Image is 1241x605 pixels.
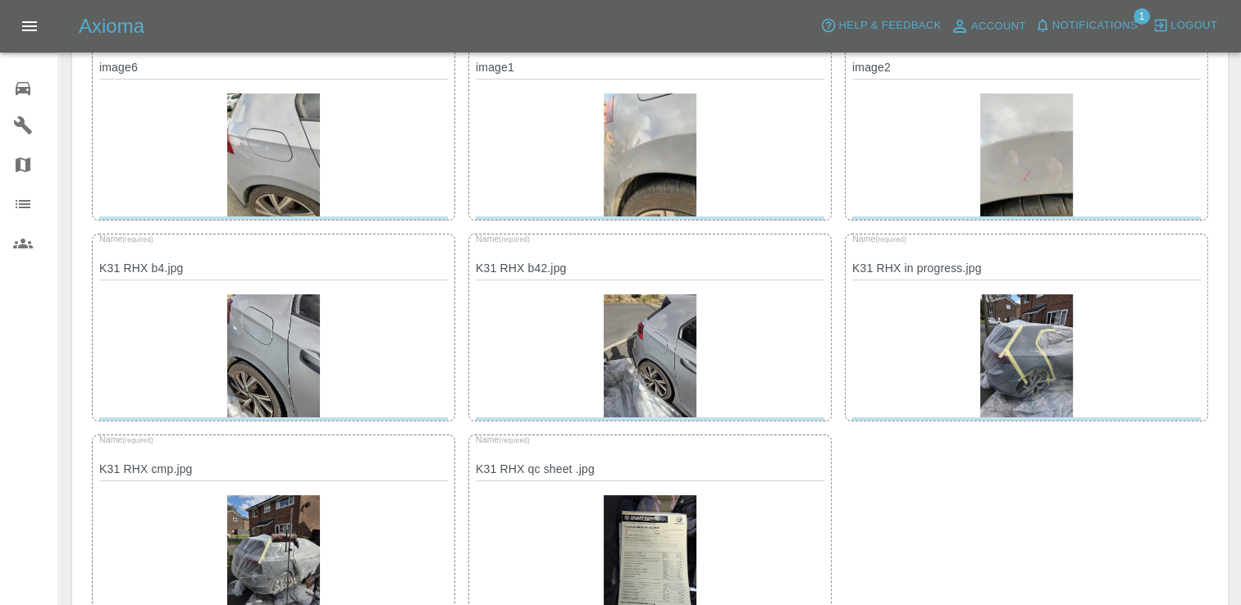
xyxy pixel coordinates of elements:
[476,434,530,444] span: Name
[122,235,153,243] small: (required)
[875,235,906,243] small: (required)
[499,436,529,444] small: (required)
[1134,8,1150,25] span: 1
[122,436,153,444] small: (required)
[10,7,49,46] button: Open drawer
[1148,13,1221,39] button: Logout
[1030,13,1142,39] button: Notifications
[99,234,153,243] span: Name
[1052,16,1138,35] span: Notifications
[79,13,144,39] h5: Axioma
[816,13,945,39] button: Help & Feedback
[946,13,1030,39] a: Account
[499,235,529,243] small: (required)
[99,434,153,444] span: Name
[476,234,530,243] span: Name
[971,17,1026,36] span: Account
[1170,16,1217,35] span: Logout
[838,16,941,35] span: Help & Feedback
[852,234,906,243] span: Name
